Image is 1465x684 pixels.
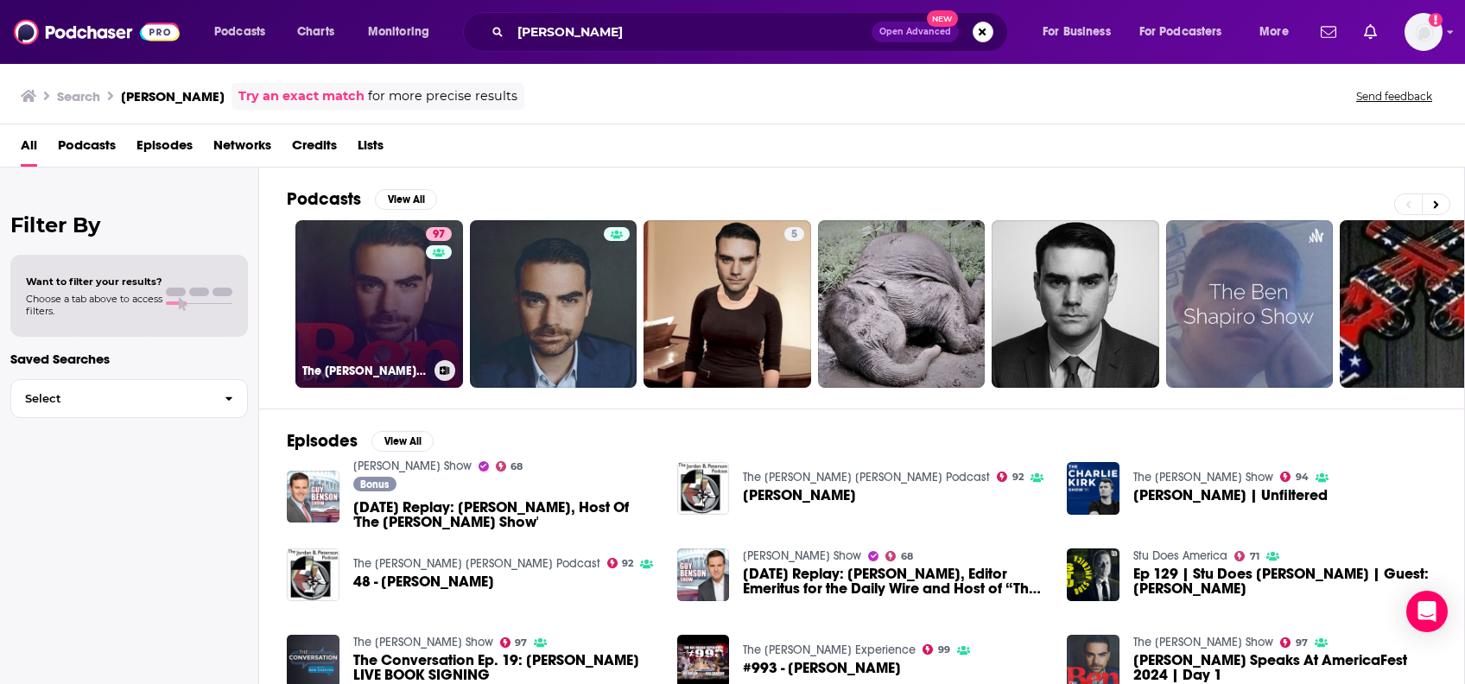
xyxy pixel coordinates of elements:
a: Ben Shapiro [743,488,856,503]
a: Stu Does America [1133,548,1227,563]
span: Bonus [360,479,389,490]
h3: Search [57,88,100,104]
a: 5 [644,220,811,388]
a: The Conversation Ep. 19: Ben Shapiro LIVE BOOK SIGNING [353,653,656,682]
button: Open AdvancedNew [872,22,959,42]
span: 97 [433,226,445,244]
a: 92 [997,472,1024,482]
a: 94 [1280,472,1309,482]
a: Sunday Replay: Ben Shapiro, Host Of 'The Ben Shapiro Show' [353,500,656,529]
svg: Add a profile image [1429,13,1443,27]
span: Charts [297,20,334,44]
a: 97 [426,227,452,241]
span: The Conversation Ep. 19: [PERSON_NAME] LIVE BOOK SIGNING [353,653,656,682]
a: Ben Shapiro Speaks At AmericaFest 2024 | Day 1 [1133,653,1436,682]
a: Podchaser - Follow, Share and Rate Podcasts [14,16,180,48]
span: More [1259,20,1289,44]
span: New [927,10,958,27]
button: open menu [1031,18,1132,46]
span: 92 [1012,473,1024,481]
a: Show notifications dropdown [1357,17,1384,47]
a: The Ben Shapiro Show [353,635,493,649]
img: 48 - Ben Shapiro [287,548,339,601]
span: 99 [938,646,950,654]
span: #993 - [PERSON_NAME] [743,661,901,675]
a: 92 [607,558,634,568]
h2: Episodes [287,430,358,452]
button: open menu [356,18,452,46]
span: Want to filter your results? [26,275,162,288]
a: Guy Benson Show [743,548,861,563]
span: [DATE] Replay: [PERSON_NAME], Editor Emeritus for the Daily Wire and Host of “The [PERSON_NAME] S... [743,567,1046,596]
a: The Jordan B. Peterson Podcast [743,470,990,484]
a: Charts [286,18,345,46]
button: Select [10,379,248,418]
h3: The [PERSON_NAME] Show [302,364,428,378]
span: For Business [1043,20,1111,44]
a: Show notifications dropdown [1314,17,1343,47]
h2: Podcasts [287,188,361,210]
div: Open Intercom Messenger [1406,591,1448,632]
a: Lists [358,131,384,167]
a: 99 [923,644,950,655]
button: open menu [1128,18,1247,46]
h2: Filter By [10,212,248,237]
span: All [21,131,37,167]
span: 48 - [PERSON_NAME] [353,574,494,589]
button: View All [371,431,434,452]
a: EpisodesView All [287,430,434,452]
a: 71 [1234,551,1259,561]
a: 97 [1280,637,1308,648]
span: Logged in as veronica.smith [1405,13,1443,51]
a: Try an exact match [238,86,365,106]
a: Ep 129 | Stu Does Ben Shapiro | Guest: Ben Shapiro [1133,567,1436,596]
span: [PERSON_NAME] | Unfiltered [1133,488,1328,503]
span: Podcasts [214,20,265,44]
span: 5 [791,226,797,244]
p: Saved Searches [10,351,248,367]
span: 94 [1296,473,1309,481]
img: Sunday Replay: Ben Shapiro, Host Of 'The Ben Shapiro Show' [287,471,339,523]
span: Ep 129 | Stu Does [PERSON_NAME] | Guest: [PERSON_NAME] [1133,567,1436,596]
a: 68 [885,551,913,561]
button: Send feedback [1351,89,1437,104]
a: Episodes [136,131,193,167]
button: Show profile menu [1405,13,1443,51]
img: Ep 129 | Stu Does Ben Shapiro | Guest: Ben Shapiro [1067,548,1119,601]
span: [PERSON_NAME] Speaks At AmericaFest 2024 | Day 1 [1133,653,1436,682]
a: 97The [PERSON_NAME] Show [295,220,463,388]
img: Ben Shapiro [677,462,730,515]
span: 97 [1296,639,1308,647]
img: Sunday Replay: Ben Shapiro, Editor Emeritus for the Daily Wire and Host of “The Ben Shapiro Show” [677,548,730,601]
img: User Profile [1405,13,1443,51]
img: Ben Shapiro | Unfiltered [1067,462,1119,515]
a: 48 - Ben Shapiro [353,574,494,589]
div: Search podcasts, credits, & more... [479,12,1024,52]
span: [PERSON_NAME] [743,488,856,503]
a: 5 [784,227,804,241]
span: 97 [515,639,527,647]
a: PodcastsView All [287,188,437,210]
a: Networks [213,131,271,167]
span: For Podcasters [1139,20,1222,44]
span: 92 [622,560,633,567]
span: Credits [292,131,337,167]
a: Guy Benson Show [353,459,472,473]
span: Monitoring [368,20,429,44]
button: open menu [202,18,288,46]
h3: [PERSON_NAME] [121,88,225,104]
a: 97 [500,637,528,648]
a: Podcasts [58,131,116,167]
a: Ben Shapiro | Unfiltered [1133,488,1328,503]
a: Sunday Replay: Ben Shapiro, Editor Emeritus for the Daily Wire and Host of “The Ben Shapiro Show” [743,567,1046,596]
a: 68 [496,461,523,472]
